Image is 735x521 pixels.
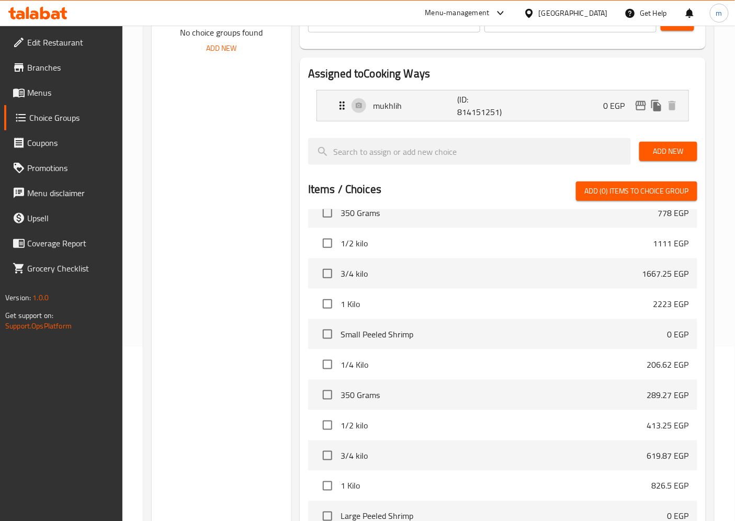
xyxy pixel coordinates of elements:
span: 1/2 kilo [341,419,647,432]
span: Menus [27,86,115,99]
span: Select choice [316,232,338,254]
p: (ID: 814151251) [457,93,514,118]
div: [GEOGRAPHIC_DATA] [539,7,608,19]
span: Select choice [316,384,338,406]
span: 1/2 kilo [341,237,653,250]
p: 289.27 EGP [647,389,689,401]
p: 413.25 EGP [647,419,689,432]
p: 1667.25 EGP [642,267,689,280]
p: 1111 EGP [653,237,689,250]
span: 1/4 Kilo [341,358,647,371]
span: Add New [648,145,689,158]
p: No choice groups found [152,26,291,39]
a: Branches [4,55,123,80]
a: Coupons [4,130,123,155]
p: 778 EGP [658,207,689,219]
button: edit [633,98,649,114]
span: Select choice [316,414,338,436]
div: Menu-management [425,7,490,19]
span: Select choice [316,354,338,376]
span: 1 Kilo [341,298,653,310]
h2: Assigned to Cooking Ways [308,66,697,82]
button: Add New [639,142,697,161]
button: Add New [202,39,241,58]
span: Select choice [316,323,338,345]
p: Min: [315,16,330,28]
p: 619.87 EGP [647,449,689,462]
span: Add New [207,42,237,55]
span: Menu disclaimer [27,187,115,199]
a: Menus [4,80,123,105]
span: Branches [27,61,115,74]
p: 0 EGP [603,99,633,112]
a: Coverage Report [4,231,123,256]
p: Max: [492,16,508,28]
span: 3/4 kilo [341,267,642,280]
span: Upsell [27,212,115,224]
a: Promotions [4,155,123,180]
span: Edit Restaurant [27,36,115,49]
span: m [716,7,722,19]
button: duplicate [649,98,664,114]
span: Coupons [27,137,115,149]
div: Expand [317,90,688,121]
a: Menu disclaimer [4,180,123,206]
a: Upsell [4,206,123,231]
p: 0 EGP [668,328,689,341]
span: 350 Grams [341,207,658,219]
span: 3/4 kilo [341,449,647,462]
span: Promotions [27,162,115,174]
span: Grocery Checklist [27,262,115,275]
span: Select choice [316,202,338,224]
h2: Items / Choices [308,182,381,197]
p: mukhlih [373,99,457,112]
a: Support.OpsPlatform [5,319,72,333]
span: Coverage Report [27,237,115,250]
p: 2223 EGP [653,298,689,310]
p: 206.62 EGP [647,358,689,371]
span: Version: [5,291,31,304]
a: Edit Restaurant [4,30,123,55]
span: Choice Groups [29,111,115,124]
span: Save [669,15,686,28]
button: Add (0) items to choice group [576,182,697,201]
p: 826.5 EGP [652,480,689,492]
input: search [308,138,631,165]
span: Small Peeled Shrimp [341,328,668,341]
span: Select choice [316,263,338,285]
span: Select choice [316,475,338,497]
li: Expand [308,86,697,126]
span: Add (0) items to choice group [584,185,689,198]
span: 1 Kilo [341,480,652,492]
span: 350 Grams [341,389,647,401]
a: Grocery Checklist [4,256,123,281]
span: Get support on: [5,309,53,322]
span: Select choice [316,445,338,467]
button: delete [664,98,680,114]
span: 1.0.0 [32,291,49,304]
a: Choice Groups [4,105,123,130]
